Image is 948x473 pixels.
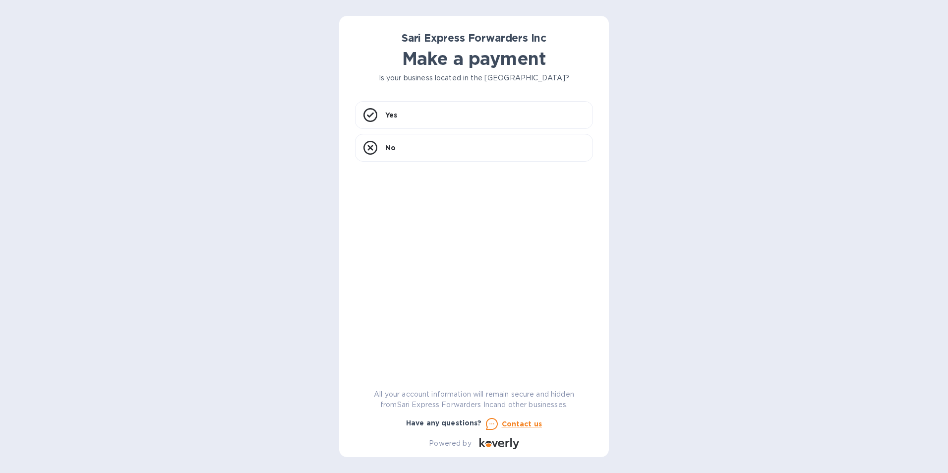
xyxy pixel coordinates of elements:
p: All your account information will remain secure and hidden from Sari Express Forwarders Inc and o... [355,389,593,410]
b: Sari Express Forwarders Inc [402,32,546,44]
b: Have any questions? [406,419,482,427]
u: Contact us [502,420,542,428]
h1: Make a payment [355,48,593,69]
p: Yes [385,110,397,120]
p: No [385,143,396,153]
p: Powered by [429,438,471,449]
p: Is your business located in the [GEOGRAPHIC_DATA]? [355,73,593,83]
